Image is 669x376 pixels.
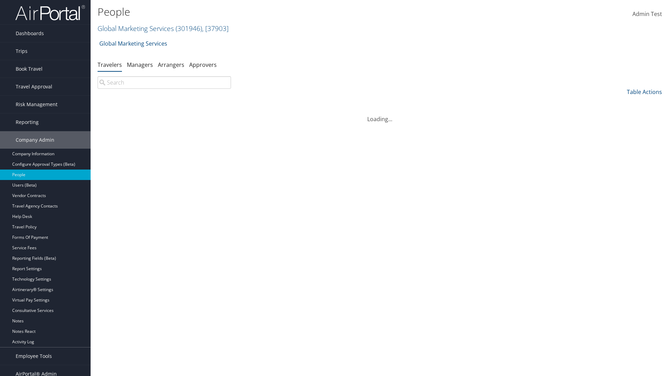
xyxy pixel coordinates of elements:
a: Travelers [98,61,122,69]
div: Loading... [98,107,662,123]
img: airportal-logo.png [15,5,85,21]
a: Table Actions [627,88,662,96]
span: , [ 37903 ] [202,24,229,33]
span: Reporting [16,113,39,131]
span: Trips [16,42,28,60]
a: Admin Test [632,3,662,25]
input: Search [98,76,231,89]
span: ( 301946 ) [176,24,202,33]
a: Global Marketing Services [99,37,167,50]
span: Admin Test [632,10,662,18]
span: Risk Management [16,96,57,113]
a: Arrangers [158,61,184,69]
h1: People [98,5,474,19]
span: Company Admin [16,131,54,149]
span: Dashboards [16,25,44,42]
span: Travel Approval [16,78,52,95]
a: Global Marketing Services [98,24,229,33]
a: Managers [127,61,153,69]
span: Employee Tools [16,347,52,365]
a: Approvers [189,61,217,69]
span: Book Travel [16,60,43,78]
